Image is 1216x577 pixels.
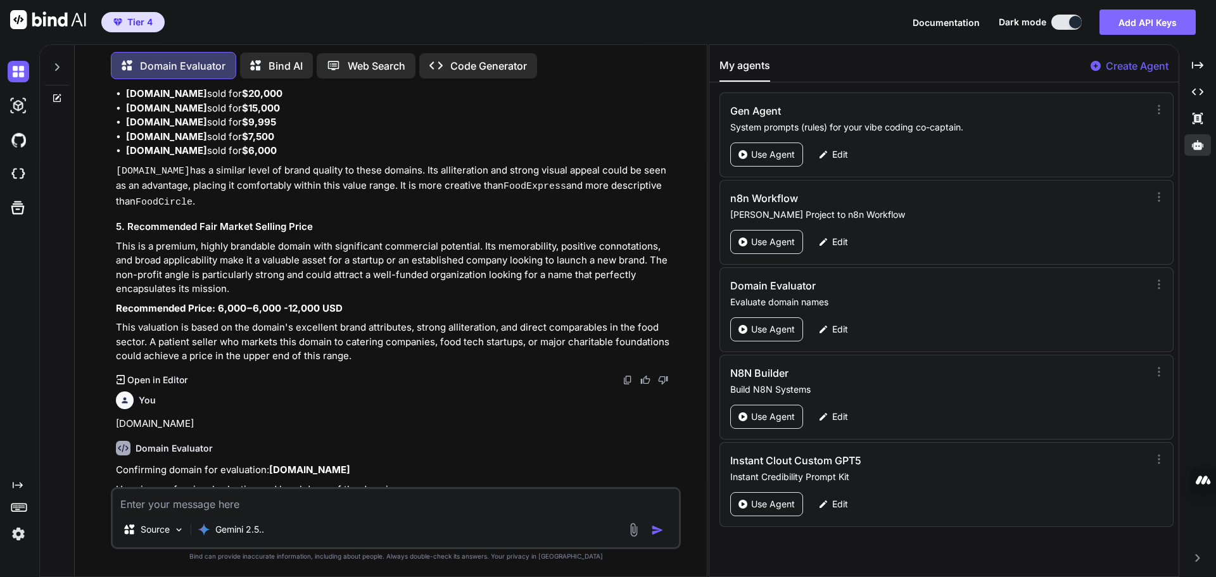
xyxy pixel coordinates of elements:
p: This is a premium, highly brandable domain with significant commercial potential. Its memorabilit... [116,239,678,296]
p: Use Agent [751,323,795,336]
p: Open in Editor [127,374,187,386]
p: Use Agent [751,148,795,161]
strong: [DOMAIN_NAME] [126,102,207,114]
mo: − [246,302,253,314]
p: Bind AI [269,58,303,73]
p: [DOMAIN_NAME] [116,417,678,431]
img: Gemini 2.5 Pro [198,523,210,536]
img: dislike [658,375,668,385]
mo: , [224,302,227,314]
strong: Recommended Price: [116,302,215,314]
h3: 5. Recommended Fair Market Selling Price [116,220,678,234]
img: like [640,375,650,385]
strong: $7,500 [242,130,274,143]
img: premium [113,18,122,26]
p: Domain Evaluator [140,58,225,73]
strong: [DOMAIN_NAME] [126,87,207,99]
span: Documentation [913,17,980,28]
p: [PERSON_NAME] Project to n8n Workflow [730,208,1144,221]
p: Edit [832,498,848,510]
p: Build N8N Systems [730,383,1144,396]
button: Documentation [913,16,980,29]
p: Use Agent [751,498,795,510]
mn: 6 [218,302,224,314]
strong: 12,000 USD [218,302,343,314]
p: Edit [832,236,848,248]
h3: Instant Clout Custom GPT5 [730,453,1020,468]
strong: $15,000 [242,102,280,114]
strong: [DOMAIN_NAME] [269,464,350,476]
li: sold for [126,87,678,101]
p: Use Agent [751,410,795,423]
span: Tier 4 [127,16,153,29]
img: icon [651,524,664,536]
p: This valuation is based on the domain's excellent brand attributes, strong alliteration, and dire... [116,320,678,364]
p: Web Search [348,58,405,73]
li: sold for [126,101,678,116]
li: sold for [126,115,678,130]
code: FoodCircle [136,197,193,208]
button: My agents [719,58,770,82]
code: FoodExpress [503,181,566,192]
mn: 000 [227,302,246,314]
img: darkChat [8,61,29,82]
button: Add API Keys [1099,10,1196,35]
h6: Domain Evaluator [136,442,213,455]
img: darkAi-studio [8,95,29,117]
img: Bind AI [10,10,86,29]
code: [DOMAIN_NAME] [116,166,190,177]
p: Create Agent [1106,58,1168,73]
img: cloudideIcon [8,163,29,185]
h3: Gen Agent [730,103,1020,118]
p: Bind can provide inaccurate information, including about people. Always double-check its answers.... [111,552,681,561]
img: settings [8,523,29,545]
img: Pick Models [174,524,184,535]
h3: n8n Workflow [730,191,1020,206]
strong: [DOMAIN_NAME] [126,144,207,156]
strong: $9,995 [242,116,276,128]
strong: $20,000 [242,87,282,99]
h3: Domain Evaluator [730,278,1020,293]
img: attachment [626,523,641,537]
p: Confirming domain for evaluation: [116,463,678,478]
p: Instant Credibility Prompt Kit [730,471,1144,483]
annotation: 6,000 - [253,302,288,314]
p: Use Agent [751,236,795,248]
img: copy [623,375,633,385]
p: Edit [832,323,848,336]
li: sold for [126,130,678,144]
h6: You [139,394,156,407]
img: githubDark [8,129,29,151]
p: has a similar level of brand quality to these domains. Its alliteration and strong visual appeal ... [116,163,678,210]
p: System prompts (rules) for your vibe coding co-captain. [730,121,1144,134]
p: Evaluate domain names [730,296,1144,308]
span: Dark mode [999,16,1046,29]
button: premiumTier 4 [101,12,165,32]
strong: $6,000 [242,144,277,156]
p: Here is a professional valuation and breakdown of the domain name. [116,483,678,497]
strong: [DOMAIN_NAME] [126,116,207,128]
h3: N8N Builder [730,365,1020,381]
p: Source [141,523,170,536]
strong: [DOMAIN_NAME] [126,130,207,143]
p: Edit [832,148,848,161]
p: Code Generator [450,58,527,73]
p: Gemini 2.5.. [215,523,264,536]
p: Edit [832,410,848,423]
li: sold for [126,144,678,158]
